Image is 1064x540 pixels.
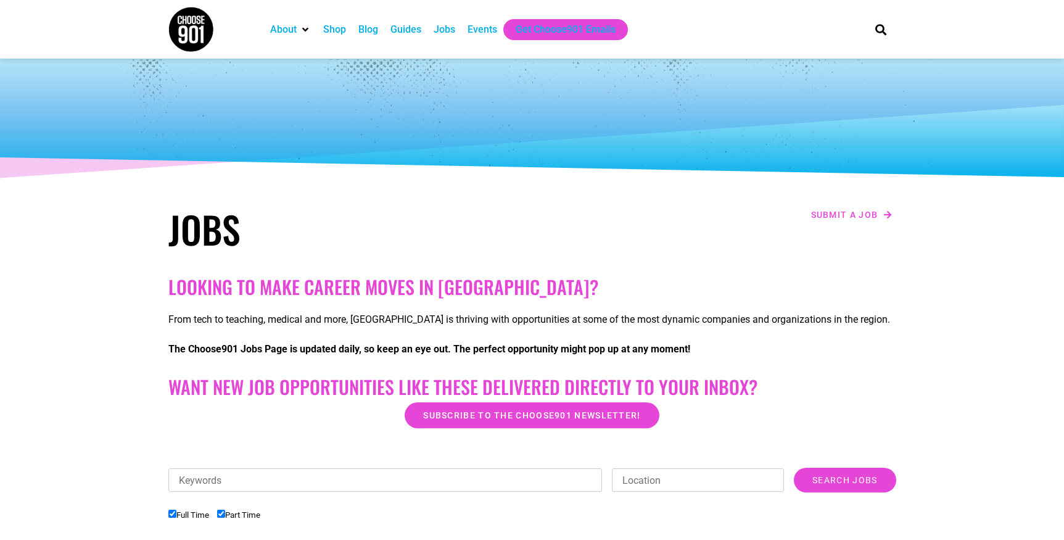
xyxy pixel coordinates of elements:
a: Shop [323,22,346,37]
span: Subscribe to the Choose901 newsletter! [423,411,640,420]
span: Submit a job [811,210,878,219]
div: About [264,19,317,40]
input: Part Time [217,510,225,518]
h1: Jobs [168,207,526,251]
label: Full Time [168,510,209,520]
a: Submit a job [807,207,896,223]
input: Full Time [168,510,176,518]
h2: Want New Job Opportunities like these Delivered Directly to your Inbox? [168,376,896,398]
p: From tech to teaching, medical and more, [GEOGRAPHIC_DATA] is thriving with opportunities at some... [168,312,896,327]
nav: Main nav [264,19,854,40]
a: About [270,22,297,37]
a: Jobs [434,22,455,37]
a: Guides [390,22,421,37]
h2: Looking to make career moves in [GEOGRAPHIC_DATA]? [168,276,896,298]
input: Keywords [168,468,603,492]
input: Search Jobs [794,468,896,492]
strong: The Choose901 Jobs Page is updated daily, so keep an eye out. The perfect opportunity might pop u... [168,343,690,355]
input: Location [612,468,784,492]
a: Events [468,22,497,37]
a: Subscribe to the Choose901 newsletter! [405,402,659,428]
a: Blog [358,22,378,37]
a: Get Choose901 Emails [516,22,616,37]
div: Search [870,19,891,39]
label: Part Time [217,510,260,520]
